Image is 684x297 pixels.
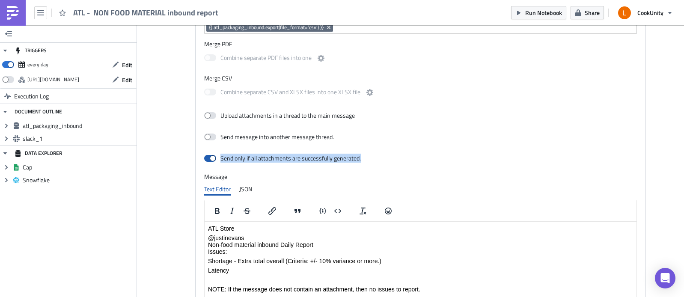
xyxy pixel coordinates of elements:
span: Execution Log [14,89,49,104]
span: Edit [122,75,132,84]
span: Edit [122,60,132,69]
button: Combine separate CSV and XLSX files into one XLSX file [365,87,375,98]
button: CookUnity [613,3,678,22]
div: TRIGGERS [15,43,47,58]
img: PushMetrics [6,6,20,20]
button: Edit [108,58,137,71]
button: Edit [108,73,137,86]
button: Italic [225,205,239,217]
label: Merge CSV [204,74,637,82]
span: Cap [23,163,134,171]
span: slack_1 [23,135,134,143]
span: Run Notebook [525,8,562,17]
span: Share [585,8,600,17]
div: every day [27,58,48,71]
div: https://pushmetrics.io/api/v1/report/pgoERDqrJB/webhook?token=e12b17976e674776bca7ef09a5859fb4 [27,73,79,86]
label: Upload attachments in a thread to the main message [204,112,355,119]
div: Text Editor [204,183,231,196]
button: Clear formatting [356,205,370,217]
label: Combine separate PDF files into one [204,53,326,64]
span: {{ atl_packaging_inbound.export(file_format='csv') }} [209,24,324,31]
label: Message [204,173,637,181]
button: Insert code line [315,205,330,217]
span: ATL - NON FOOD MATERIAL inbound report [73,8,219,18]
button: Blockquote [290,205,305,217]
button: Insert/edit link [265,205,280,217]
span: CookUnity [637,8,663,17]
div: DATA EXPLORER [15,146,62,161]
button: Run Notebook [511,6,566,19]
img: Avatar [617,6,632,20]
label: Merge PDF [204,40,637,48]
button: Bold [210,205,224,217]
span: atl_packaging_inbound [23,122,134,130]
span: Snowflake [23,176,134,184]
button: Combine separate PDF files into one [316,53,326,63]
label: Send message into another message thread. [204,133,335,141]
div: JSON [239,183,252,196]
div: DOCUMENT OUTLINE [15,104,62,119]
button: Insert code block [330,205,345,217]
button: Strikethrough [240,205,254,217]
div: Open Intercom Messenger [655,268,675,288]
button: Share [571,6,604,19]
button: Emojis [381,205,396,217]
div: Send only if all attachments are successfully generated. [220,154,361,162]
label: Combine separate CSV and XLSX files into one XLSX file [204,87,375,98]
button: Remove Tag [325,23,333,32]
